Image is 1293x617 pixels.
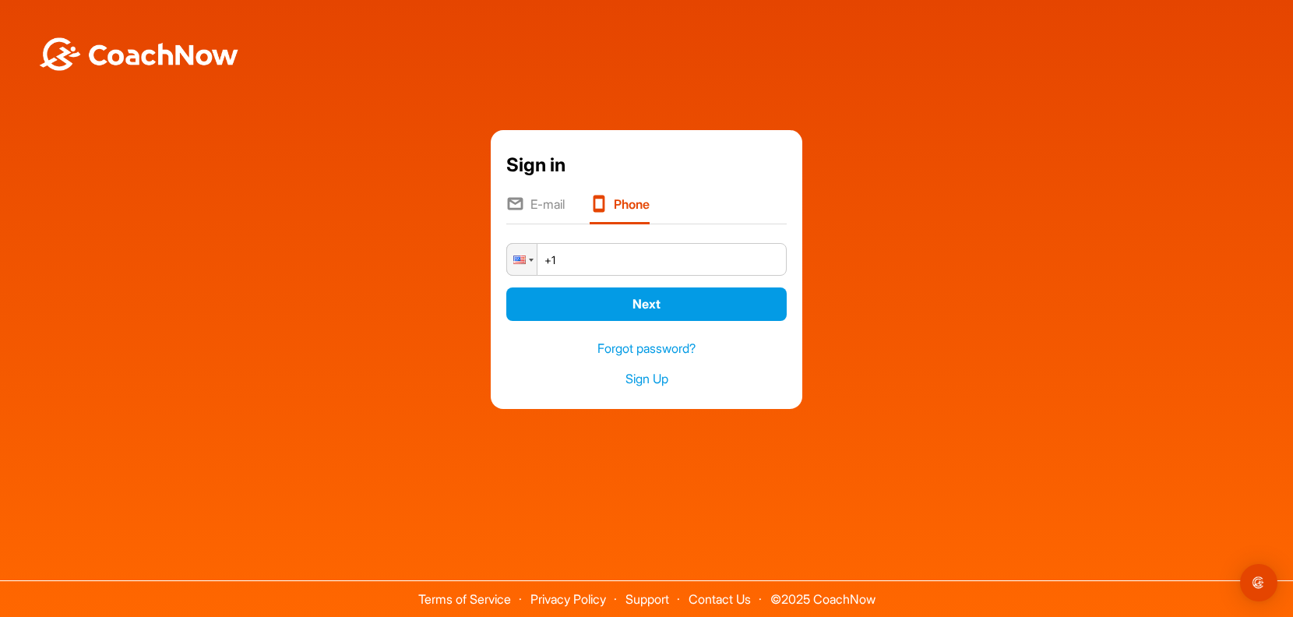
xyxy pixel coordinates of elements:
[689,591,751,607] a: Contact Us
[506,340,787,358] a: Forgot password?
[506,370,787,388] a: Sign Up
[506,195,565,224] li: E-mail
[530,591,606,607] a: Privacy Policy
[1240,564,1277,601] div: Open Intercom Messenger
[506,243,787,276] input: 1 (702) 123-4567
[506,151,787,179] div: Sign in
[590,195,650,224] li: Phone
[418,591,511,607] a: Terms of Service
[625,591,669,607] a: Support
[506,287,787,321] button: Next
[37,37,240,71] img: BwLJSsUCoWCh5upNqxVrqldRgqLPVwmV24tXu5FoVAoFEpwwqQ3VIfuoInZCoVCoTD4vwADAC3ZFMkVEQFDAAAAAElFTkSuQmCC
[763,581,883,605] span: © 2025 CoachNow
[507,244,537,275] div: United States: + 1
